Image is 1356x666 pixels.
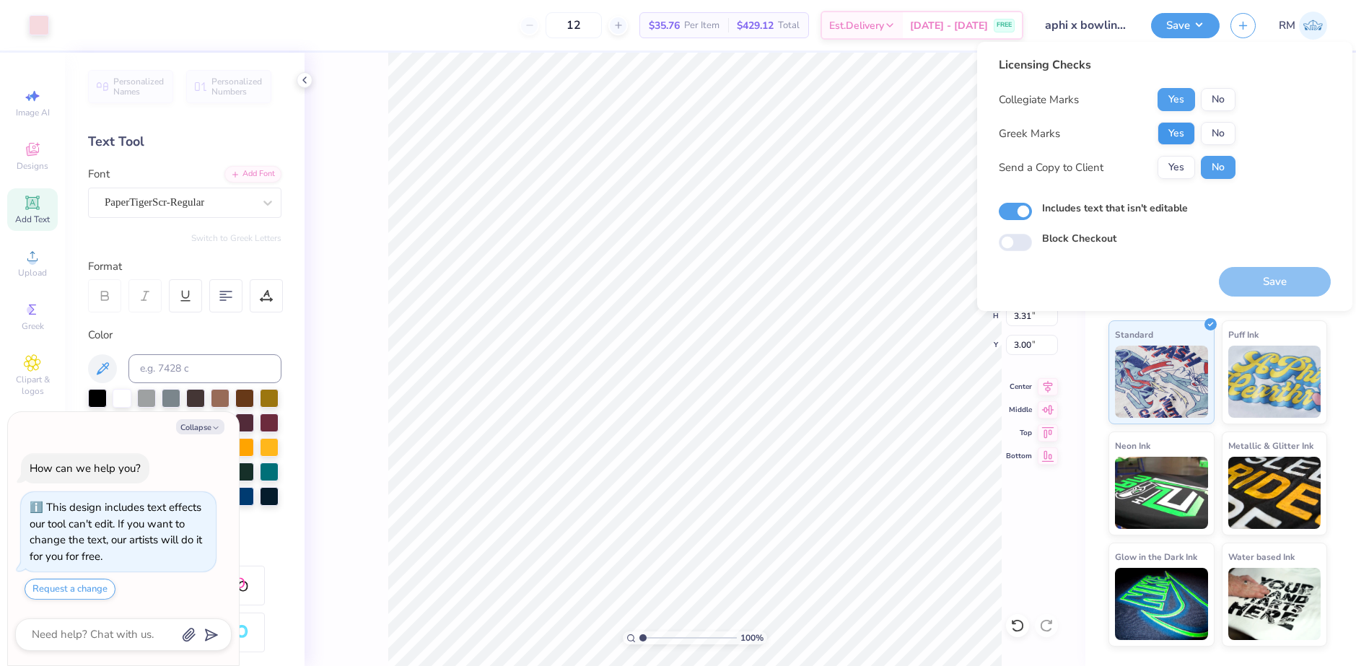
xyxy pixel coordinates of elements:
[22,320,44,332] span: Greek
[1006,428,1032,438] span: Top
[1042,231,1116,246] label: Block Checkout
[128,354,281,383] input: e.g. 7428 c
[1115,346,1208,418] img: Standard
[1158,156,1195,179] button: Yes
[546,12,602,38] input: – –
[997,20,1012,30] span: FREE
[88,132,281,152] div: Text Tool
[224,166,281,183] div: Add Font
[15,214,50,225] span: Add Text
[1279,12,1327,40] a: RM
[1151,13,1220,38] button: Save
[16,107,50,118] span: Image AI
[999,126,1060,142] div: Greek Marks
[1201,88,1235,111] button: No
[1115,549,1197,564] span: Glow in the Dark Ink
[30,461,141,476] div: How can we help you?
[1006,405,1032,415] span: Middle
[191,232,281,244] button: Switch to Greek Letters
[30,500,202,564] div: This design includes text effects our tool can't edit. If you want to change the text, our artist...
[999,159,1103,176] div: Send a Copy to Client
[1228,438,1313,453] span: Metallic & Glitter Ink
[910,18,988,33] span: [DATE] - [DATE]
[176,419,224,434] button: Collapse
[1201,122,1235,145] button: No
[1034,11,1140,40] input: Untitled Design
[88,166,110,183] label: Font
[88,327,281,343] div: Color
[1158,122,1195,145] button: Yes
[17,160,48,172] span: Designs
[1115,457,1208,529] img: Neon Ink
[1228,549,1295,564] span: Water based Ink
[1228,346,1321,418] img: Puff Ink
[1006,451,1032,461] span: Bottom
[1228,457,1321,529] img: Metallic & Glitter Ink
[7,374,58,397] span: Clipart & logos
[88,258,283,275] div: Format
[1279,17,1295,34] span: RM
[1201,156,1235,179] button: No
[999,56,1235,74] div: Licensing Checks
[1006,382,1032,392] span: Center
[1042,201,1188,216] label: Includes text that isn't editable
[1228,568,1321,640] img: Water based Ink
[18,267,47,279] span: Upload
[684,18,719,33] span: Per Item
[1115,327,1153,342] span: Standard
[1158,88,1195,111] button: Yes
[25,579,115,600] button: Request a change
[1115,568,1208,640] img: Glow in the Dark Ink
[737,18,774,33] span: $429.12
[778,18,800,33] span: Total
[1299,12,1327,40] img: Roberta Manuel
[649,18,680,33] span: $35.76
[1228,327,1259,342] span: Puff Ink
[999,92,1079,108] div: Collegiate Marks
[740,631,764,644] span: 100 %
[211,76,263,97] span: Personalized Numbers
[829,18,884,33] span: Est. Delivery
[113,76,165,97] span: Personalized Names
[1115,438,1150,453] span: Neon Ink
